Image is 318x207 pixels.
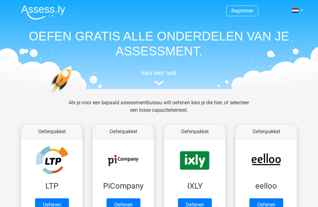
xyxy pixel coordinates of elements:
[16,29,302,59] h1: OEFEN GRATIS ALLE ONDERDELEN VAN JE ASSESSMENT.
[21,5,65,20] img: Assessly
[154,81,164,85] img: assessment
[50,66,96,122] img: oefenen
[16,69,302,77] h5: kies een test
[64,99,254,121] div: Als je voor een bepaald assessmentbureau wilt oefenen kies je die hier, of selecteer een losse ca...
[231,8,253,14] a: Registreer
[16,69,302,86] a: kies een test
